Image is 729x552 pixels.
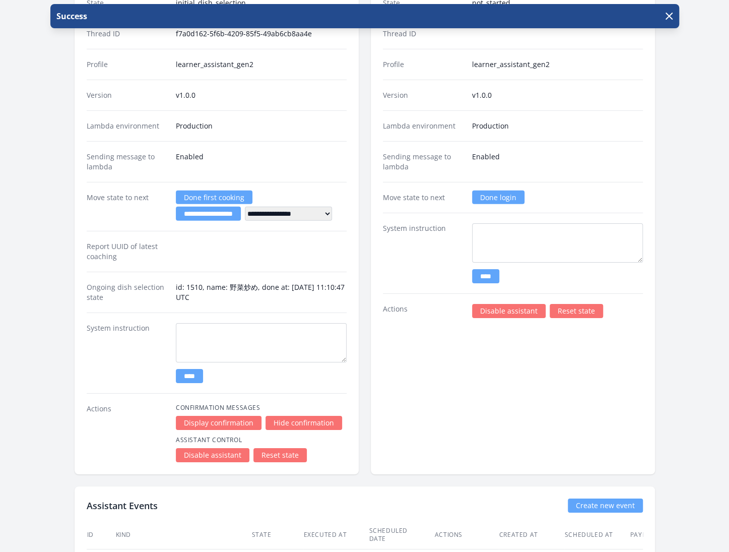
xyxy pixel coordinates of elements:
th: Kind [115,521,251,549]
a: Disable assistant [176,448,249,462]
th: Actions [434,521,499,549]
th: Executed at [303,521,369,549]
dd: learner_assistant_gen2 [176,59,347,70]
dt: Sending message to lambda [87,152,168,172]
dd: v1.0.0 [176,90,347,100]
dd: Enabled [472,152,643,172]
th: Scheduled at [564,521,630,549]
dt: Actions [87,404,168,462]
dd: Production [472,121,643,131]
a: Display confirmation [176,416,261,430]
p: Success [54,10,87,22]
h2: Assistant Events [87,499,158,513]
dt: Actions [383,304,464,318]
th: Created at [499,521,564,549]
th: ID [87,521,115,549]
a: Done login [472,191,524,204]
dd: id: 1510, name: 野菜炒め, done at: [DATE] 11:10:47 UTC [176,282,347,302]
dt: System instruction [383,223,464,283]
dd: learner_assistant_gen2 [472,59,643,70]
h4: Assistant Control [176,436,347,444]
dt: Ongoing dish selection state [87,282,168,302]
dt: Report UUID of latest coaching [87,241,168,262]
dt: Profile [87,59,168,70]
a: Reset state [253,448,307,462]
a: Done first cooking [176,191,252,204]
dt: Move state to next [87,193,168,221]
dt: Lambda environment [383,121,464,131]
a: Hide confirmation [266,416,342,430]
dt: Version [383,90,464,100]
th: State [251,521,303,549]
a: Reset state [550,304,603,318]
dt: Version [87,90,168,100]
dd: v1.0.0 [472,90,643,100]
dt: Sending message to lambda [383,152,464,172]
dt: System instruction [87,323,168,383]
dd: Production [176,121,347,131]
dd: Enabled [176,152,347,172]
dt: Profile [383,59,464,70]
th: Scheduled date [369,521,434,549]
a: Disable assistant [472,304,546,318]
a: Create new event [568,499,643,513]
dt: Lambda environment [87,121,168,131]
dt: Move state to next [383,193,464,203]
h4: Confirmation Messages [176,404,347,412]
